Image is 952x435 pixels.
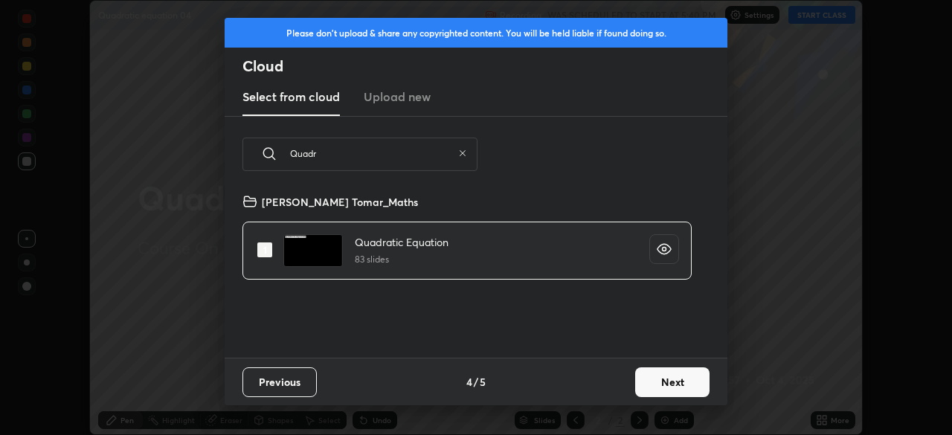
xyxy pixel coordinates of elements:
div: grid [225,188,710,358]
h4: / [474,374,478,390]
button: Previous [242,367,317,397]
button: Next [635,367,710,397]
h4: 5 [480,374,486,390]
img: 1723009824DGLCJT.pdf [283,234,343,267]
h2: Cloud [242,57,727,76]
h5: 83 slides [355,253,448,266]
input: Search [290,122,452,185]
div: Please don't upload & share any copyrighted content. You will be held liable if found doing so. [225,18,727,48]
h4: Quadratic Equation [355,234,448,250]
h4: 4 [466,374,472,390]
h3: Select from cloud [242,88,340,106]
h4: [PERSON_NAME] Tomar_Maths [262,194,418,210]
